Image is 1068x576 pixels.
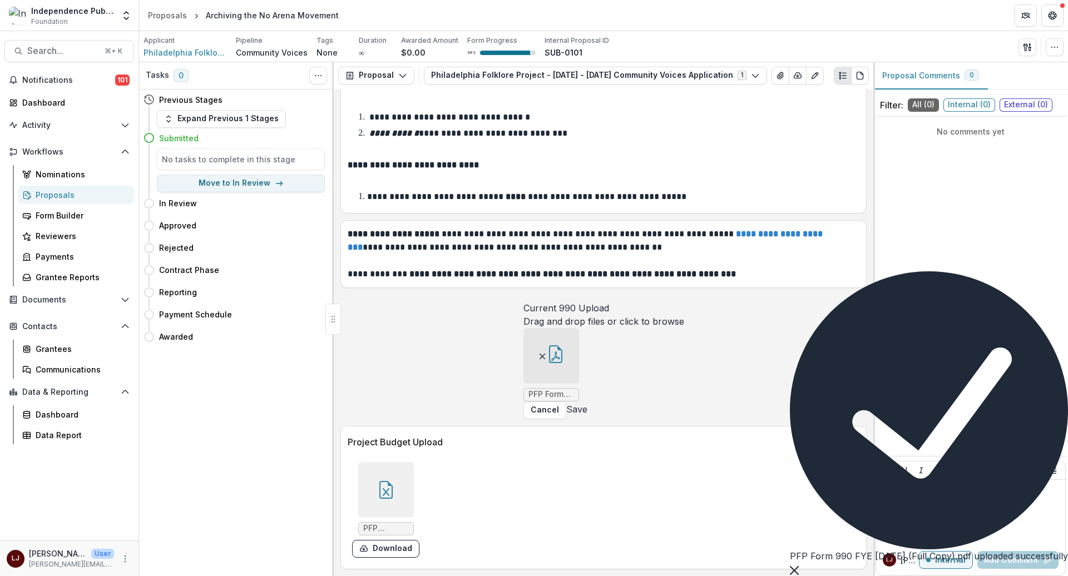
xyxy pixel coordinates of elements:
p: Filter: [880,98,903,112]
button: Philadelphia Folklore Project - [DATE] - [DATE] Community Voices Application1 [424,67,767,85]
button: Strike [931,464,945,477]
button: Internal [919,551,973,569]
a: Proposals [18,186,134,204]
button: More [118,552,132,565]
a: Form Builder [18,206,134,225]
p: Applicant [144,36,175,46]
p: Form Progress [467,36,517,46]
p: Pipeline [236,36,263,46]
button: Get Help [1041,4,1064,27]
p: ∞ [359,47,364,58]
button: View Attached Files [772,67,789,85]
nav: breadcrumb [144,7,343,23]
div: ⌘ + K [102,45,125,57]
div: Lorraine Jabouin [886,557,893,563]
button: Add Comment [977,551,1059,569]
button: Move to In Review [157,175,325,192]
p: Duration [359,36,387,46]
p: Internal [935,555,966,565]
div: Nominations [36,168,125,180]
div: Grantee Reports [36,271,125,283]
p: Project Budget Upload [348,435,837,449]
p: Tags [317,36,333,46]
span: External ( 0 ) [1000,98,1052,112]
button: Ordered List [997,464,1010,477]
span: All ( 0 ) [908,98,939,112]
p: Drag and drop files or [523,315,684,328]
button: Plaintext view [834,67,852,85]
p: Community Voices [236,47,308,58]
h4: Rejected [159,242,194,254]
p: 90 % [467,49,476,57]
img: Independence Public Media Foundation [9,7,27,24]
div: Reviewers [36,230,125,242]
button: Proposal Comments [873,62,988,90]
button: Open Documents [4,291,134,309]
div: Dashboard [36,409,125,420]
div: Archiving the No Arena Movement [206,9,339,21]
div: Communications [36,364,125,375]
h4: Awarded [159,331,193,342]
div: Dashboard [22,97,125,108]
button: Edit as form [806,67,824,85]
span: Search... [27,46,98,56]
span: Data & Reporting [22,388,116,397]
span: Documents [22,295,116,305]
button: Bullet List [981,464,994,477]
h4: Previous Stages [159,94,222,106]
button: Italicize [914,464,928,477]
div: Independence Public Media Foundation [31,5,114,17]
button: Heading 2 [964,464,977,477]
p: Current 990 Upload [523,301,609,315]
button: Open Activity [4,116,134,134]
div: Grantees [36,343,125,355]
button: Open Contacts [4,317,134,335]
span: 101 [115,75,130,86]
span: 0 [174,69,189,82]
div: Proposals [36,189,125,201]
p: Internal Proposal ID [545,36,609,46]
button: download-form-response [352,540,419,558]
span: Notifications [22,76,115,85]
p: SUB-0101 [545,47,582,58]
h4: Approved [159,220,196,231]
button: Heading 1 [947,464,961,477]
div: Lorraine Jabouin [12,555,19,562]
span: Contacts [22,322,116,331]
button: Align Right [1046,464,1060,477]
span: Activity [22,121,116,130]
h3: Tasks [146,71,169,80]
a: Data Report [18,426,134,444]
a: Nominations [18,165,134,183]
button: Open entity switcher [118,4,134,27]
span: click to browse [620,316,684,327]
button: Expand Previous 1 Stages [157,110,286,128]
p: [PERSON_NAME][EMAIL_ADDRESS][DOMAIN_NAME] [29,559,114,569]
button: Open Workflows [4,143,134,161]
p: None [317,47,338,58]
button: Underline [898,464,911,477]
div: PFP Community Voices Budget.xlsxdownload-form-response [352,462,419,558]
h4: Submitted [159,132,199,144]
span: PFP Form 990 FYE [DATE] (Full Copy).pdf [528,390,574,399]
p: [PERSON_NAME] [29,548,87,559]
a: Grantee Reports [18,268,134,286]
h5: No tasks to complete in this stage [162,153,320,165]
a: Reviewers [18,227,134,245]
p: [PERSON_NAME] [901,554,919,566]
a: Dashboard [4,93,134,112]
p: No comments yet [880,126,1061,137]
a: Philadelphia Folklore Project [144,47,227,58]
span: Foundation [31,17,68,27]
button: Bold [882,464,895,477]
h4: Payment Schedule [159,309,232,320]
button: Partners [1015,4,1037,27]
button: Notifications101 [4,71,134,89]
a: Grantees [18,340,134,358]
button: Toggle View Cancelled Tasks [309,67,327,85]
button: Align Center [1030,464,1044,477]
button: Align Left [1013,464,1027,477]
button: Proposal [338,67,414,85]
div: Remove FilePFP Form 990 FYE [DATE] (Full Copy).pdf [523,328,579,401]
